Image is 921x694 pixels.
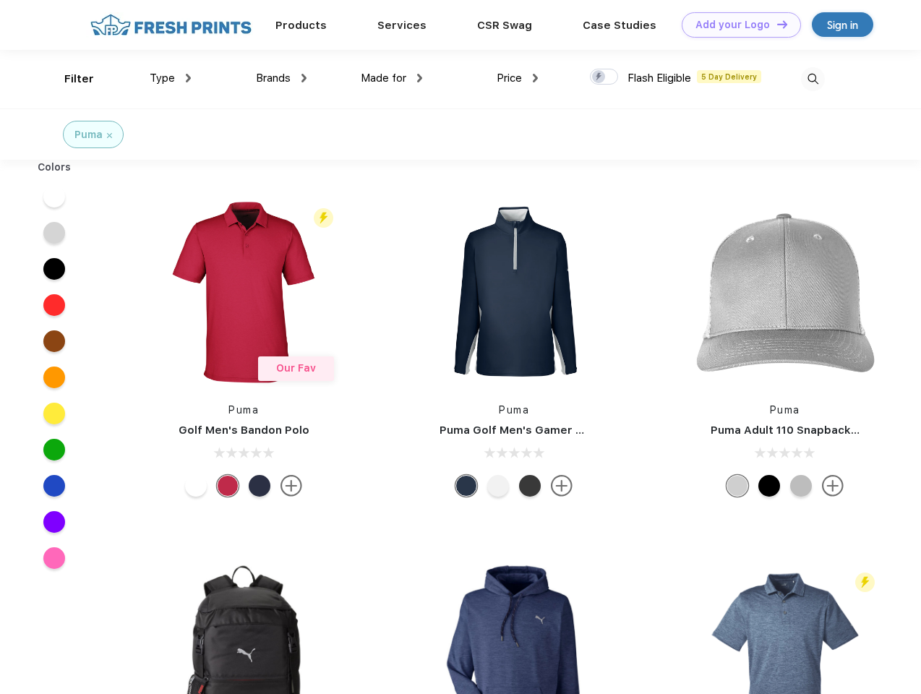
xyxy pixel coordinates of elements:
div: Colors [27,160,82,175]
img: filter_cancel.svg [107,133,112,138]
a: CSR Swag [477,19,532,32]
div: Bright White [487,475,509,497]
img: dropdown.png [533,74,538,82]
img: func=resize&h=266 [147,196,340,388]
a: Products [275,19,327,32]
span: Type [150,72,175,85]
span: Brands [256,72,291,85]
span: Made for [361,72,406,85]
img: desktop_search.svg [801,67,825,91]
img: dropdown.png [301,74,307,82]
img: more.svg [280,475,302,497]
img: func=resize&h=266 [418,196,610,388]
div: Navy Blazer [455,475,477,497]
div: Filter [64,71,94,87]
div: Navy Blazer [249,475,270,497]
a: Puma [770,404,800,416]
a: Golf Men's Bandon Polo [179,424,309,437]
span: Flash Eligible [627,72,691,85]
img: dropdown.png [186,74,191,82]
img: dropdown.png [417,74,422,82]
a: Puma [228,404,259,416]
div: Puma Black [519,475,541,497]
img: func=resize&h=266 [689,196,881,388]
img: fo%20logo%202.webp [86,12,256,38]
span: 5 Day Delivery [697,70,761,83]
a: Services [377,19,427,32]
img: DT [777,20,787,28]
span: Our Fav [276,362,316,374]
span: Price [497,72,522,85]
a: Puma [499,404,529,416]
div: Add your Logo [695,19,770,31]
div: Sign in [827,17,858,33]
img: more.svg [822,475,844,497]
div: Pma Blk Pma Blk [758,475,780,497]
div: Bright White [185,475,207,497]
a: Sign in [812,12,873,37]
div: Quarry Brt Whit [727,475,748,497]
div: Ski Patrol [217,475,239,497]
img: more.svg [551,475,573,497]
a: Puma Golf Men's Gamer Golf Quarter-Zip [440,424,668,437]
div: Quarry with Brt Whit [790,475,812,497]
div: Puma [74,127,103,142]
img: flash_active_toggle.svg [314,208,333,228]
img: flash_active_toggle.svg [855,573,875,592]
